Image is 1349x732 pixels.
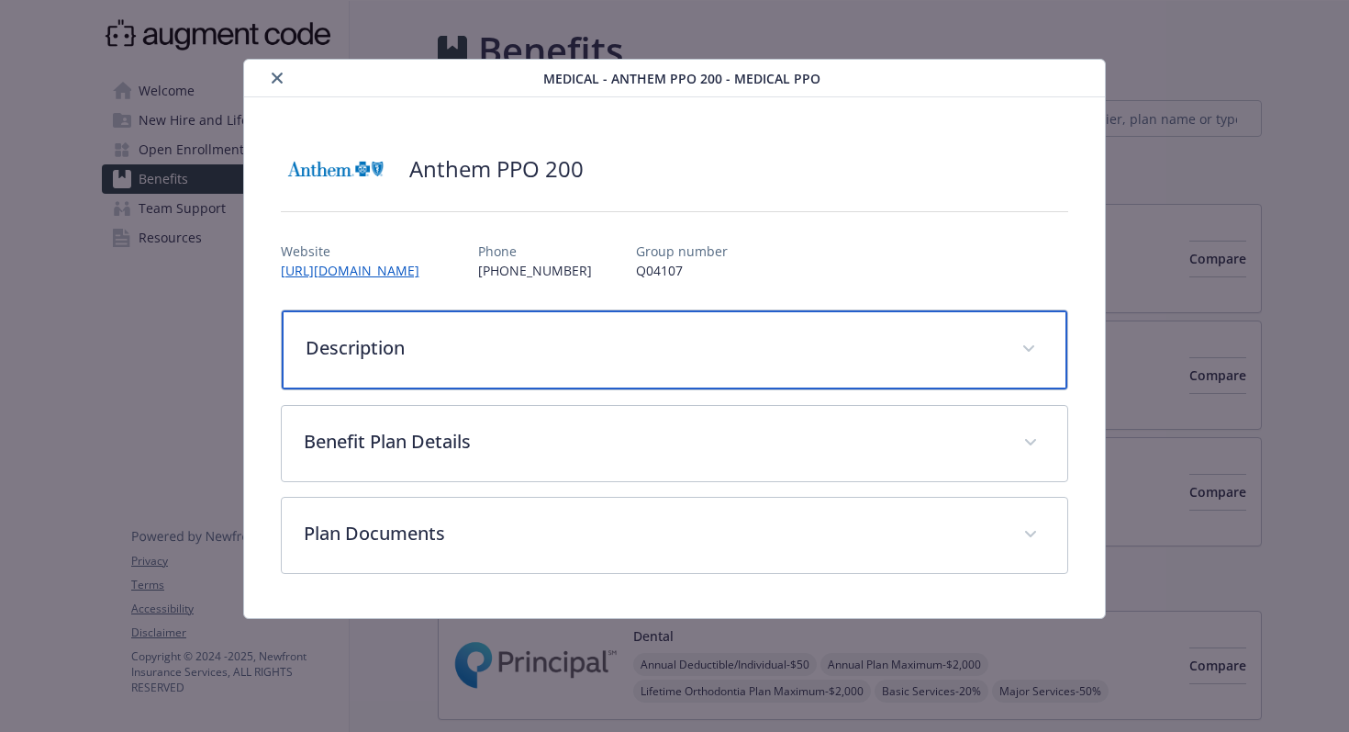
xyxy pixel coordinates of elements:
p: Benefit Plan Details [304,428,1002,456]
div: Description [282,310,1068,389]
div: details for plan Medical - Anthem PPO 200 - Medical PPO [135,59,1214,619]
div: Plan Documents [282,498,1068,573]
p: Phone [478,242,592,261]
p: Group number [636,242,728,261]
p: [PHONE_NUMBER] [478,261,592,280]
h2: Anthem PPO 200 [409,153,584,185]
p: Q04107 [636,261,728,280]
button: close [266,67,288,89]
p: Plan Documents [304,520,1002,547]
img: Anthem Blue Cross [281,141,391,197]
span: Medical - Anthem PPO 200 - Medical PPO [543,69,820,88]
p: Description [306,334,1000,362]
a: [URL][DOMAIN_NAME] [281,262,434,279]
p: Website [281,242,434,261]
div: Benefit Plan Details [282,406,1068,481]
